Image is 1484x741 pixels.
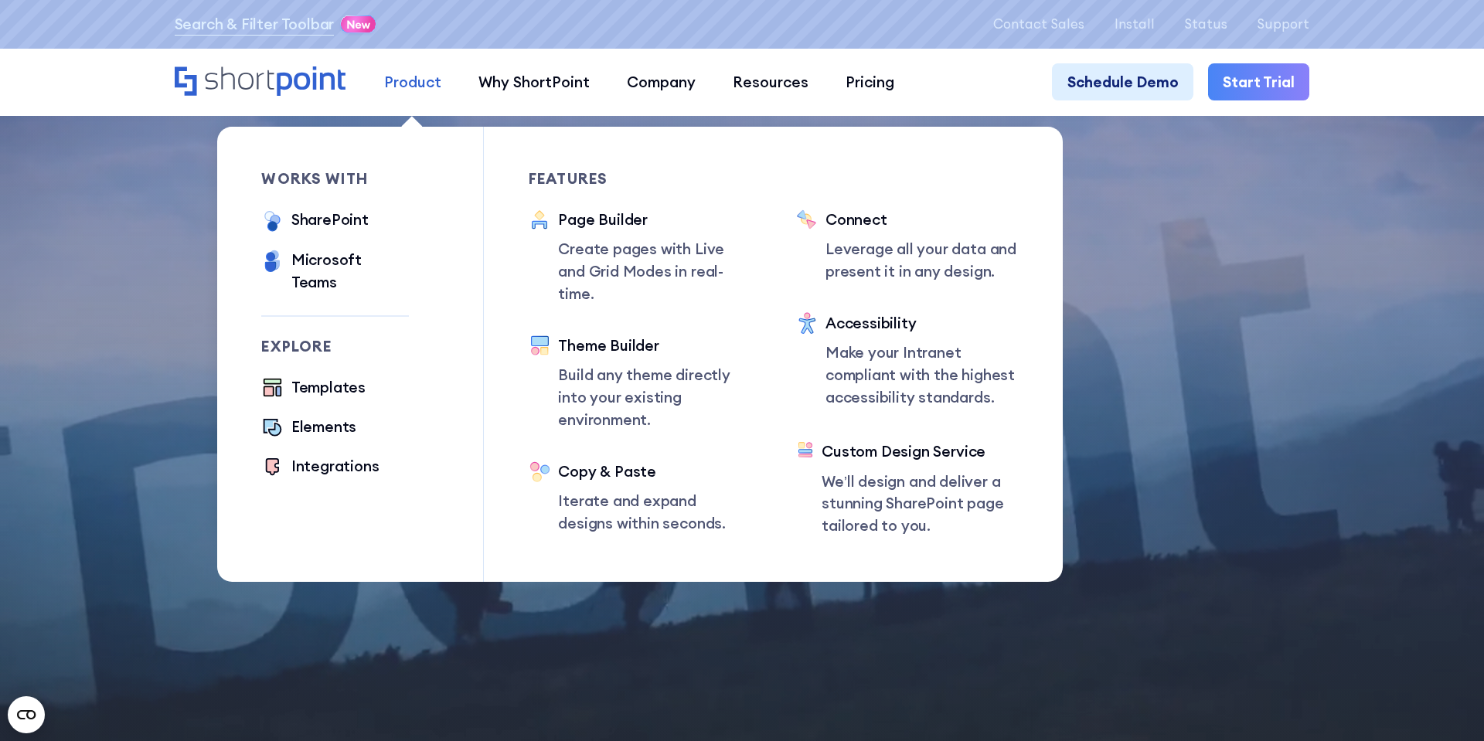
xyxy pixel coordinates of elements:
[558,335,751,357] div: Theme Builder
[384,71,441,93] div: Product
[529,461,751,535] a: Copy & PasteIterate and expand designs within seconds.
[558,209,751,231] div: Page Builder
[796,440,1019,537] a: Custom Design ServiceWe’ll design and deliver a stunning SharePoint page tailored to you.
[558,461,751,483] div: Copy & Paste
[529,209,751,305] a: Page BuilderCreate pages with Live and Grid Modes in real-time.
[733,71,808,93] div: Resources
[825,238,1019,283] p: Leverage all your data and present it in any design.
[1184,17,1227,32] a: Status
[478,71,590,93] div: Why ShortPoint
[261,416,356,440] a: Elements
[175,13,335,36] a: Search & Filter Toolbar
[529,172,751,186] div: Features
[825,209,1019,231] div: Connect
[846,71,894,93] div: Pricing
[796,312,1019,411] a: AccessibilityMake your Intranet compliant with the highest accessibility standards.
[825,342,1019,408] p: Make your Intranet compliant with the highest accessibility standards.
[261,172,409,186] div: works with
[291,209,369,231] div: SharePoint
[460,63,608,100] a: Why ShortPoint
[291,455,380,478] div: Integrations
[608,63,714,100] a: Company
[822,440,1018,463] div: Custom Design Service
[366,63,460,100] a: Product
[825,312,1019,335] div: Accessibility
[291,416,356,438] div: Elements
[291,376,366,399] div: Templates
[1206,562,1484,741] iframe: Chat Widget
[261,376,366,401] a: Templates
[529,335,751,431] a: Theme BuilderBuild any theme directly into your existing environment.
[558,490,751,535] p: Iterate and expand designs within seconds.
[261,209,368,234] a: SharePoint
[558,238,751,304] p: Create pages with Live and Grid Modes in real-time.
[261,249,409,294] a: Microsoft Teams
[714,63,827,100] a: Resources
[993,17,1084,32] a: Contact Sales
[261,339,409,354] div: Explore
[1052,63,1193,100] a: Schedule Demo
[291,249,410,294] div: Microsoft Teams
[796,209,1019,283] a: ConnectLeverage all your data and present it in any design.
[827,63,913,100] a: Pricing
[1208,63,1309,100] a: Start Trial
[822,471,1018,537] p: We’ll design and deliver a stunning SharePoint page tailored to you.
[1257,17,1309,32] a: Support
[175,66,347,99] a: Home
[1115,17,1155,32] a: Install
[8,696,45,733] button: Open CMP widget
[558,364,751,430] p: Build any theme directly into your existing environment.
[627,71,696,93] div: Company
[261,455,379,480] a: Integrations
